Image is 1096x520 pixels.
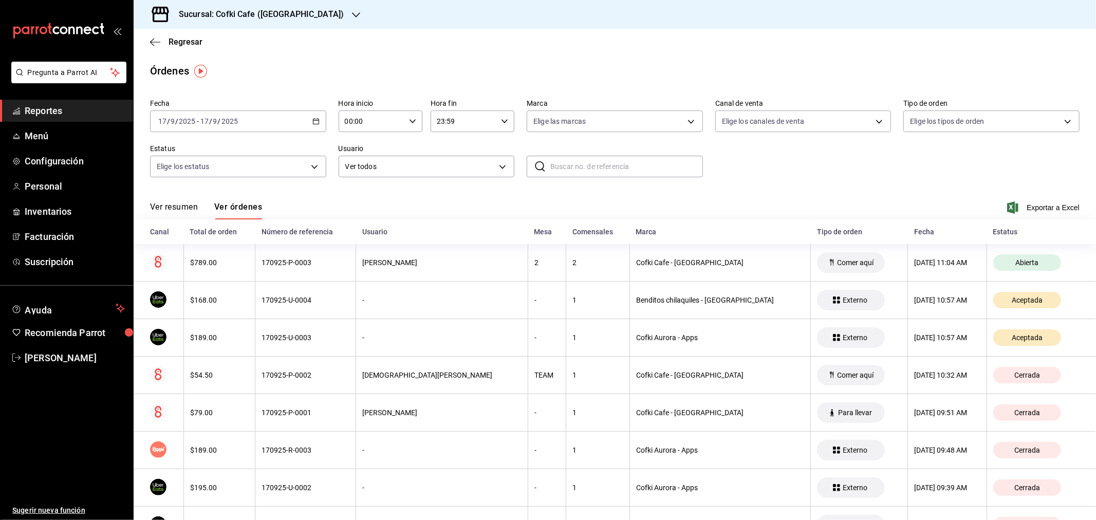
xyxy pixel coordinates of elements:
[197,117,199,125] span: -
[839,446,871,454] span: Externo
[914,408,980,417] div: [DATE] 09:51 AM
[572,484,623,492] div: 1
[362,371,521,379] div: [DEMOGRAPHIC_DATA][PERSON_NAME]
[7,75,126,85] a: Pregunta a Parrot AI
[636,408,804,417] div: Cofki Cafe - [GEOGRAPHIC_DATA]
[834,408,876,417] span: Para llevar
[262,371,349,379] div: 170925-P-0002
[572,371,623,379] div: 1
[25,351,125,365] span: [PERSON_NAME]
[817,228,902,236] div: Tipo de orden
[150,145,326,153] label: Estatus
[903,100,1080,107] label: Tipo de orden
[636,258,804,267] div: Cofki Cafe - [GEOGRAPHIC_DATA]
[534,408,560,417] div: -
[362,484,521,492] div: -
[25,179,125,193] span: Personal
[113,27,121,35] button: open_drawer_menu
[362,258,521,267] div: [PERSON_NAME]
[572,296,623,304] div: 1
[1010,408,1044,417] span: Cerrada
[362,296,521,304] div: -
[1012,258,1043,267] span: Abierta
[636,333,804,342] div: Cofki Aurora - Apps
[534,446,560,454] div: -
[362,446,521,454] div: -
[1010,371,1044,379] span: Cerrada
[262,446,349,454] div: 170925-R-0003
[213,117,218,125] input: --
[25,104,125,118] span: Reportes
[339,145,515,153] label: Usuario
[636,371,804,379] div: Cofki Cafe - [GEOGRAPHIC_DATA]
[190,484,249,492] div: $195.00
[25,302,112,314] span: Ayuda
[833,258,878,267] span: Comer aquí
[534,258,560,267] div: 2
[914,484,980,492] div: [DATE] 09:39 AM
[167,117,170,125] span: /
[25,230,125,244] span: Facturación
[339,100,422,107] label: Hora inicio
[150,228,177,236] div: Canal
[534,484,560,492] div: -
[25,255,125,269] span: Suscripción
[1008,296,1047,304] span: Aceptada
[169,37,202,47] span: Regresar
[157,161,209,172] span: Elige los estatus
[214,202,262,219] button: Ver órdenes
[262,258,349,267] div: 170925-P-0003
[12,505,125,516] span: Sugerir nueva función
[178,117,196,125] input: ----
[1009,201,1080,214] button: Exportar a Excel
[150,202,198,219] button: Ver resumen
[914,258,980,267] div: [DATE] 11:04 AM
[914,333,980,342] div: [DATE] 10:57 AM
[1010,446,1044,454] span: Cerrada
[914,371,980,379] div: [DATE] 10:32 AM
[150,37,202,47] button: Regresar
[28,67,110,78] span: Pregunta a Parrot AI
[914,446,980,454] div: [DATE] 09:48 AM
[190,228,249,236] div: Total de orden
[209,117,212,125] span: /
[25,326,125,340] span: Recomienda Parrot
[150,63,189,79] div: Órdenes
[25,205,125,218] span: Inventarios
[158,117,167,125] input: --
[190,258,249,267] div: $789.00
[150,202,262,219] div: navigation tabs
[914,228,981,236] div: Fecha
[550,156,703,177] input: Buscar no. de referencia
[190,296,249,304] div: $168.00
[190,371,249,379] div: $54.50
[170,117,175,125] input: --
[345,161,496,172] span: Ver todos
[362,408,521,417] div: [PERSON_NAME]
[1008,333,1047,342] span: Aceptada
[534,333,560,342] div: -
[262,296,349,304] div: 170925-U-0004
[25,154,125,168] span: Configuración
[636,228,805,236] div: Marca
[572,258,623,267] div: 2
[993,228,1080,236] div: Estatus
[221,117,238,125] input: ----
[25,129,125,143] span: Menú
[190,408,249,417] div: $79.00
[572,408,623,417] div: 1
[534,296,560,304] div: -
[839,296,871,304] span: Externo
[194,65,207,78] img: Tooltip marker
[636,446,804,454] div: Cofki Aurora - Apps
[190,446,249,454] div: $189.00
[190,333,249,342] div: $189.00
[572,446,623,454] div: 1
[833,371,878,379] span: Comer aquí
[262,484,349,492] div: 170925-U-0002
[11,62,126,83] button: Pregunta a Parrot AI
[150,100,326,107] label: Fecha
[715,100,891,107] label: Canal de venta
